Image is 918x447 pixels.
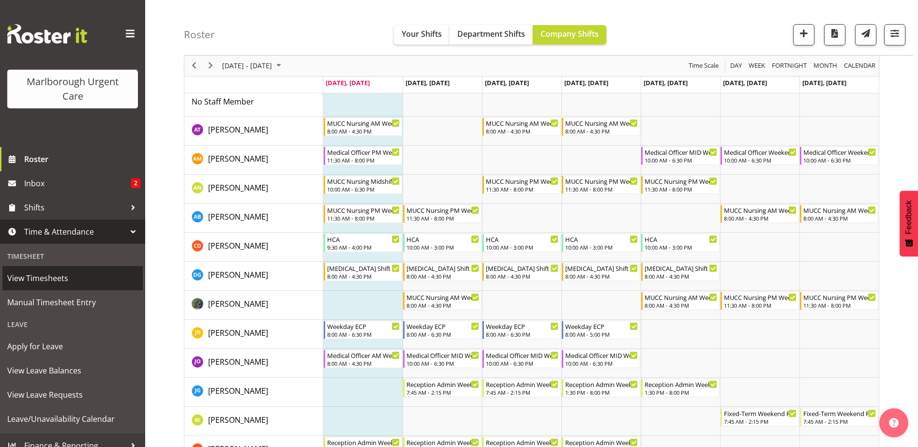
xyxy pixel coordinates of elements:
[403,234,482,252] div: Cordelia Davies"s event - HCA Begin From Tuesday, September 30, 2025 at 10:00:00 AM GMT+13:00 End...
[324,147,402,165] div: Alexandra Madigan"s event - Medical Officer PM Weekday Begin From Monday, September 29, 2025 at 1...
[486,379,558,389] div: Reception Admin Weekday AM
[208,298,268,310] a: [PERSON_NAME]
[803,214,876,222] div: 8:00 AM - 4:30 PM
[486,437,558,447] div: Reception Admin Weekday PM
[208,269,268,280] span: [PERSON_NAME]
[202,56,219,76] div: next period
[2,266,143,290] a: View Timesheets
[645,234,717,244] div: HCA
[770,60,809,72] button: Fortnight
[724,417,797,425] div: 7:45 AM - 2:15 PM
[565,388,638,396] div: 1:30 PM - 8:00 PM
[486,118,558,128] div: MUCC Nursing AM Weekday
[565,350,638,360] div: Medical Officer MID Weekday
[565,321,638,331] div: Weekday ECP
[327,205,400,215] div: MUCC Nursing PM Weekday
[482,379,561,397] div: Josephine Godinez"s event - Reception Admin Weekday AM Begin From Wednesday, October 1, 2025 at 7...
[641,147,720,165] div: Alexandra Madigan"s event - Medical Officer MID Weekday Begin From Friday, October 3, 2025 at 10:...
[406,292,479,302] div: MUCC Nursing AM Weekday
[645,243,717,251] div: 10:00 AM - 3:00 PM
[208,356,268,368] a: [PERSON_NAME]
[327,330,400,338] div: 8:00 AM - 6:30 PM
[208,298,268,309] span: [PERSON_NAME]
[327,272,400,280] div: 8:00 AM - 4:30 PM
[562,350,640,368] div: Jenny O'Donnell"s event - Medical Officer MID Weekday Begin From Thursday, October 2, 2025 at 10:...
[645,292,717,302] div: MUCC Nursing AM Weekday
[803,156,876,164] div: 10:00 AM - 6:30 PM
[24,200,126,215] span: Shifts
[208,385,268,397] a: [PERSON_NAME]
[327,185,400,193] div: 10:00 AM - 6:30 PM
[803,301,876,309] div: 11:30 AM - 8:00 PM
[184,146,323,175] td: Alexandra Madigan resource
[406,301,479,309] div: 8:00 AM - 4:30 PM
[403,205,482,223] div: Andrew Brooks"s event - MUCC Nursing PM Weekday Begin From Tuesday, September 30, 2025 at 11:30:0...
[565,234,638,244] div: HCA
[406,321,479,331] div: Weekday ECP
[486,359,558,367] div: 10:00 AM - 6:30 PM
[486,330,558,338] div: 8:00 AM - 6:30 PM
[803,417,876,425] div: 7:45 AM - 2:15 PM
[208,153,268,164] span: [PERSON_NAME]
[24,176,131,191] span: Inbox
[486,127,558,135] div: 8:00 AM - 4:30 PM
[208,386,268,396] span: [PERSON_NAME]
[641,292,720,310] div: Gloria Varghese"s event - MUCC Nursing AM Weekday Begin From Friday, October 3, 2025 at 8:00:00 A...
[327,147,400,157] div: Medical Officer PM Weekday
[729,60,744,72] button: Timeline Day
[184,88,323,117] td: No Staff Member resource
[486,272,558,280] div: 8:00 AM - 4:30 PM
[2,314,143,334] div: Leave
[803,205,876,215] div: MUCC Nursing AM Weekends
[486,350,558,360] div: Medical Officer MID Weekday
[486,321,558,331] div: Weekday ECP
[748,60,766,72] span: Week
[184,349,323,378] td: Jenny O'Donnell resource
[184,407,323,436] td: Margie Vuto resource
[208,182,268,194] a: [PERSON_NAME]
[184,233,323,262] td: Cordelia Davies resource
[184,117,323,146] td: Agnes Tyson resource
[900,191,918,256] button: Feedback - Show survey
[7,24,87,44] img: Rosterit website logo
[394,25,450,45] button: Your Shifts
[7,363,138,378] span: View Leave Balances
[406,205,479,215] div: MUCC Nursing PM Weekday
[843,60,877,72] button: Month
[208,124,268,135] a: [PERSON_NAME]
[562,379,640,397] div: Josephine Godinez"s event - Reception Admin Weekday PM Begin From Thursday, October 2, 2025 at 1:...
[7,412,138,426] span: Leave/Unavailability Calendar
[24,152,140,166] span: Roster
[327,350,400,360] div: Medical Officer AM Weekday
[721,147,799,165] div: Alexandra Madigan"s event - Medical Officer Weekends Begin From Saturday, October 4, 2025 at 10:0...
[482,350,561,368] div: Jenny O'Donnell"s event - Medical Officer MID Weekday Begin From Wednesday, October 1, 2025 at 10...
[645,272,717,280] div: 8:00 AM - 4:30 PM
[641,379,720,397] div: Josephine Godinez"s event - Reception Admin Weekday PM Begin From Friday, October 3, 2025 at 1:30...
[184,175,323,204] td: Alysia Newman-Woods resource
[641,234,720,252] div: Cordelia Davies"s event - HCA Begin From Friday, October 3, 2025 at 10:00:00 AM GMT+13:00 Ends At...
[482,118,561,136] div: Agnes Tyson"s event - MUCC Nursing AM Weekday Begin From Wednesday, October 1, 2025 at 8:00:00 AM...
[403,379,482,397] div: Josephine Godinez"s event - Reception Admin Weekday AM Begin From Tuesday, September 30, 2025 at ...
[208,415,268,425] span: [PERSON_NAME]
[7,295,138,310] span: Manual Timesheet Entry
[486,388,558,396] div: 7:45 AM - 2:15 PM
[327,127,400,135] div: 8:00 AM - 4:30 PM
[327,176,400,186] div: MUCC Nursing Midshift
[406,78,450,87] span: [DATE], [DATE]
[803,292,876,302] div: MUCC Nursing PM Weekends
[327,156,400,164] div: 11:30 AM - 8:00 PM
[324,350,402,368] div: Jenny O'Donnell"s event - Medical Officer AM Weekday Begin From Monday, September 29, 2025 at 8:0...
[188,60,201,72] button: Previous
[724,292,797,302] div: MUCC Nursing PM Weekends
[482,176,561,194] div: Alysia Newman-Woods"s event - MUCC Nursing PM Weekday Begin From Wednesday, October 1, 2025 at 11...
[2,358,143,383] a: View Leave Balances
[184,204,323,233] td: Andrew Brooks resource
[724,156,797,164] div: 10:00 AM - 6:30 PM
[771,60,808,72] span: Fortnight
[641,176,720,194] div: Alysia Newman-Woods"s event - MUCC Nursing PM Weekday Begin From Friday, October 3, 2025 at 11:30...
[813,60,838,72] span: Month
[208,240,268,252] a: [PERSON_NAME]
[793,24,814,45] button: Add a new shift
[327,263,400,273] div: [MEDICAL_DATA] Shift
[565,263,638,273] div: [MEDICAL_DATA] Shift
